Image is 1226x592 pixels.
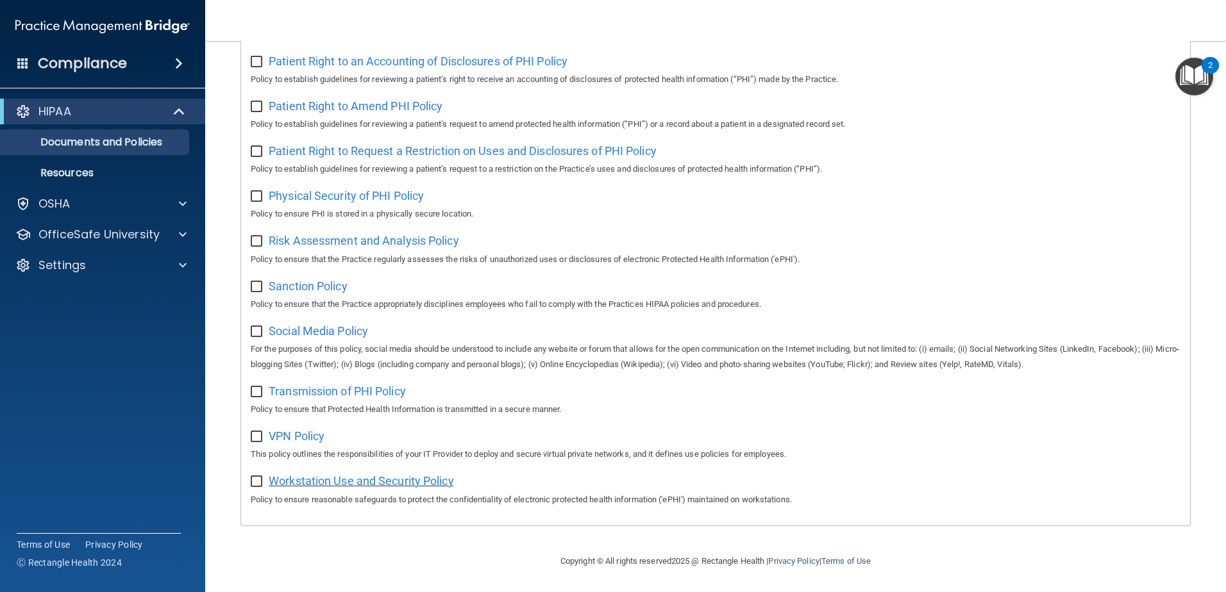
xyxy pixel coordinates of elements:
[17,538,70,551] a: Terms of Use
[15,104,186,119] a: HIPAA
[38,104,71,119] p: HIPAA
[15,196,187,211] a: OSHA
[251,206,1180,222] p: Policy to ensure PHI is stored in a physically secure location.
[251,492,1180,507] p: Policy to ensure reasonable safeguards to protect the confidentiality of electronic protected hea...
[1208,65,1213,82] div: 2
[251,117,1180,132] p: Policy to establish guidelines for reviewing a patient’s request to amend protected health inform...
[15,13,190,39] img: PMB logo
[38,227,160,242] p: OfficeSafe University
[251,341,1180,372] p: For the purposes of this policy, social media should be understood to include any website or foru...
[269,99,442,113] span: Patient Right to Amend PHI Policy
[251,297,1180,312] p: Policy to ensure that the Practice appropriately disciplines employees who fail to comply with th...
[85,538,143,551] a: Privacy Policy
[38,258,86,273] p: Settings
[269,429,324,443] span: VPN Policy
[269,54,567,68] span: Patient Right to an Accounting of Disclosures of PHI Policy
[251,447,1180,462] p: This policy outlines the responsibilities of your IT Provider to deploy and secure virtual privat...
[15,227,187,242] a: OfficeSafe University
[768,556,819,566] a: Privacy Policy
[269,474,454,488] span: Workstation Use and Security Policy
[251,252,1180,267] p: Policy to ensure that the Practice regularly assesses the risks of unauthorized uses or disclosur...
[269,234,459,247] span: Risk Assessment and Analysis Policy
[15,258,187,273] a: Settings
[8,167,183,179] p: Resources
[38,54,127,72] h4: Compliance
[269,144,657,158] span: Patient Right to Request a Restriction on Uses and Disclosures of PHI Policy
[821,556,871,566] a: Terms of Use
[251,72,1180,87] p: Policy to establish guidelines for reviewing a patient’s right to receive an accounting of disclo...
[269,279,348,293] span: Sanction Policy
[269,189,424,202] span: Physical Security of PHI Policy
[269,324,368,338] span: Social Media Policy
[251,161,1180,177] p: Policy to establish guidelines for reviewing a patient’s request to a restriction on the Practice...
[482,541,950,582] div: Copyright © All rights reserved 2025 @ Rectangle Health | |
[251,402,1180,417] p: Policy to ensure that Protected Health Information is transmitted in a secure manner.
[8,136,183,149] p: Documents and Policies
[38,196,71,211] p: OSHA
[17,556,122,569] span: Ⓒ Rectangle Health 2024
[269,384,406,398] span: Transmission of PHI Policy
[1175,58,1213,95] button: Open Resource Center, 2 new notifications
